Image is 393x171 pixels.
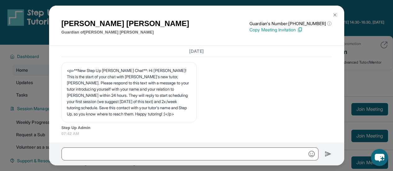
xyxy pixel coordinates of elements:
button: chat-button [371,149,388,166]
h1: [PERSON_NAME] [PERSON_NAME] [62,18,189,29]
h3: [DATE] [62,48,332,54]
p: Guardian of [PERSON_NAME] [PERSON_NAME] [62,29,189,35]
p: <p>**New Step Up [PERSON_NAME] Chat**: Hi [PERSON_NAME]! This is the start of your chat with [PER... [67,67,191,117]
p: Copy Meeting Invitation [249,27,331,33]
p: Guardian's Number: [PHONE_NUMBER] [249,20,331,27]
span: 07:42 AM [62,131,332,137]
span: ⓘ [327,20,331,27]
img: Close Icon [332,12,337,17]
img: Send icon [325,150,332,158]
span: Step Up Admin [62,125,332,131]
img: Emoji [308,151,315,157]
img: Copy Icon [297,27,303,33]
